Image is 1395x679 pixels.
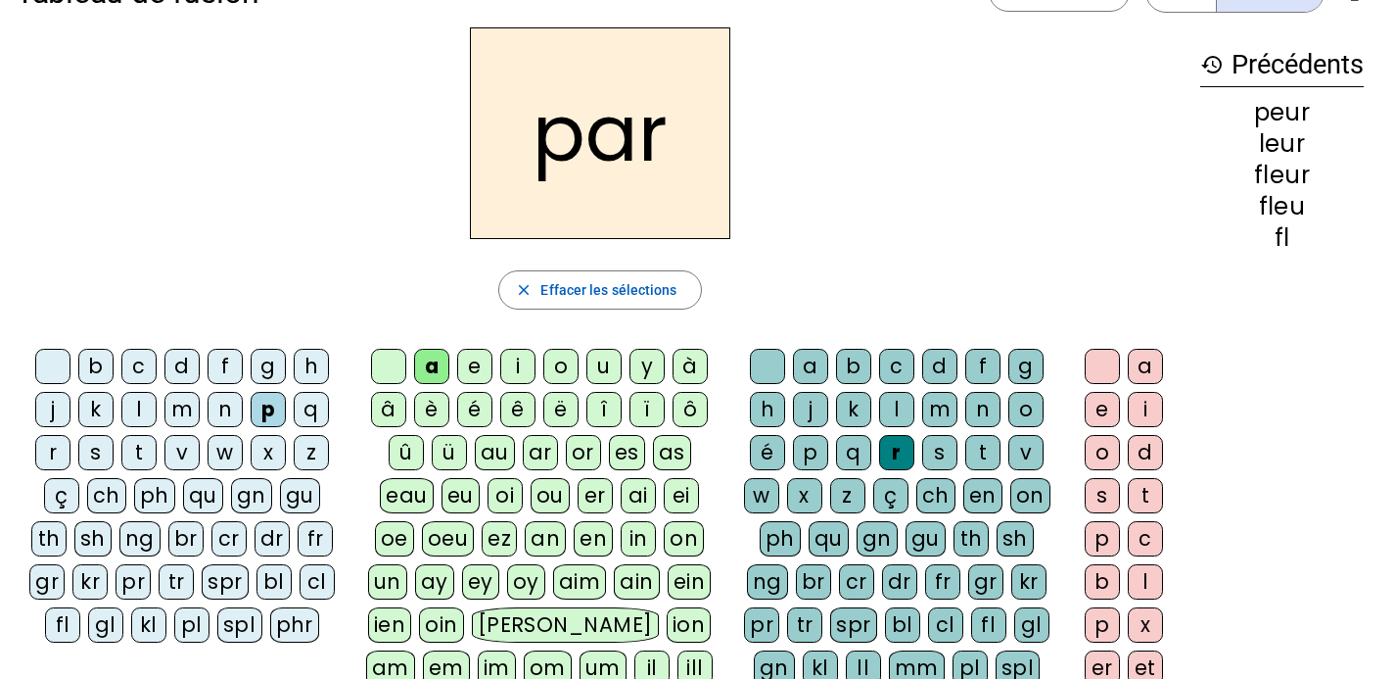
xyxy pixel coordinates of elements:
[553,564,607,600] div: aim
[760,521,801,557] div: ph
[1085,607,1120,643] div: p
[251,435,286,470] div: x
[614,564,660,600] div: ain
[442,478,480,513] div: eu
[1011,564,1046,600] div: kr
[873,478,908,513] div: ç
[621,521,656,557] div: in
[1200,43,1364,87] h3: Précédents
[1008,392,1044,427] div: o
[164,435,200,470] div: v
[531,478,570,513] div: ou
[419,607,464,643] div: oin
[414,349,449,384] div: a
[787,478,822,513] div: x
[744,607,779,643] div: pr
[928,607,963,643] div: cl
[298,521,333,557] div: fr
[121,392,157,427] div: l
[925,564,960,600] div: fr
[300,564,335,600] div: cl
[922,349,957,384] div: d
[131,607,166,643] div: kl
[183,478,223,513] div: qu
[231,478,272,513] div: gn
[256,564,292,600] div: bl
[35,435,70,470] div: r
[1128,392,1163,427] div: i
[793,435,828,470] div: p
[836,349,871,384] div: b
[251,392,286,427] div: p
[543,349,579,384] div: o
[885,607,920,643] div: bl
[997,521,1034,557] div: sh
[432,435,467,470] div: ü
[472,607,659,643] div: [PERSON_NAME]
[74,521,112,557] div: sh
[882,564,917,600] div: dr
[457,349,492,384] div: e
[664,521,704,557] div: on
[35,392,70,427] div: j
[1200,195,1364,218] div: fleu
[294,392,329,427] div: q
[540,278,676,302] span: Effacer les sélections
[744,478,779,513] div: w
[202,564,249,600] div: spr
[251,349,286,384] div: g
[462,564,499,600] div: ey
[629,349,665,384] div: y
[653,435,691,470] div: as
[211,521,247,557] div: cr
[31,521,67,557] div: th
[88,607,123,643] div: gl
[574,521,613,557] div: en
[1200,226,1364,250] div: fl
[208,392,243,427] div: n
[457,392,492,427] div: é
[29,564,65,600] div: gr
[116,564,151,600] div: pr
[1200,132,1364,156] div: leur
[280,478,320,513] div: gu
[664,478,699,513] div: ei
[45,607,80,643] div: fl
[78,349,114,384] div: b
[1128,435,1163,470] div: d
[500,349,535,384] div: i
[787,607,822,643] div: tr
[523,435,558,470] div: ar
[78,435,114,470] div: s
[621,478,656,513] div: ai
[294,349,329,384] div: h
[1200,53,1224,76] mat-icon: history
[667,607,712,643] div: ion
[208,435,243,470] div: w
[488,478,523,513] div: oi
[164,349,200,384] div: d
[1128,478,1163,513] div: t
[793,392,828,427] div: j
[543,392,579,427] div: ë
[164,392,200,427] div: m
[414,392,449,427] div: è
[793,349,828,384] div: a
[668,564,712,600] div: ein
[830,607,877,643] div: spr
[1200,164,1364,187] div: fleur
[1128,607,1163,643] div: x
[1085,478,1120,513] div: s
[72,564,108,600] div: kr
[673,349,708,384] div: à
[371,392,406,427] div: â
[1085,435,1120,470] div: o
[1085,392,1120,427] div: e
[953,521,989,557] div: th
[475,435,515,470] div: au
[1200,101,1364,124] div: peur
[857,521,898,557] div: gn
[1128,349,1163,384] div: a
[208,349,243,384] div: f
[44,478,79,513] div: ç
